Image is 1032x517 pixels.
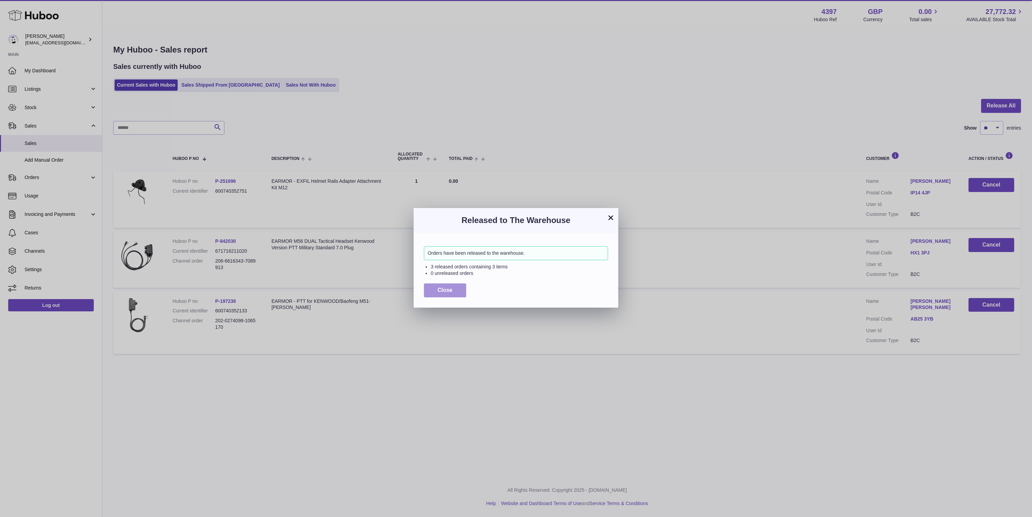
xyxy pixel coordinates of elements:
[431,264,608,270] li: 3 released orders containing 3 items
[424,246,608,260] div: Orders have been released to the warehouse.
[607,213,615,222] button: ×
[431,270,608,277] li: 0 unreleased orders
[424,215,608,226] h3: Released to The Warehouse
[424,283,466,297] button: Close
[438,287,453,293] span: Close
